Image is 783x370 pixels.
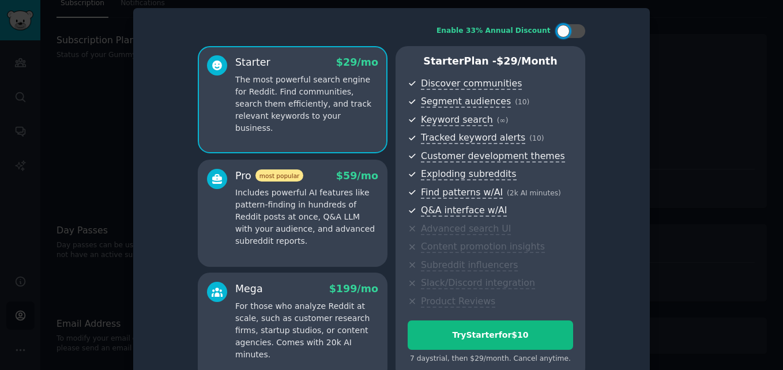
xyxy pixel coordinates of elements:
[421,259,518,271] span: Subreddit influencers
[421,296,495,308] span: Product Reviews
[336,56,378,68] span: $ 29 /mo
[235,55,270,70] div: Starter
[235,169,303,183] div: Pro
[421,114,493,126] span: Keyword search
[408,329,573,341] div: Try Starter for $10
[235,300,378,361] p: For those who analyze Reddit at scale, such as customer research firms, startup studios, or conte...
[408,320,573,350] button: TryStarterfor$10
[421,187,503,199] span: Find patterns w/AI
[421,205,507,217] span: Q&A interface w/AI
[421,277,535,289] span: Slack/Discord integration
[421,78,522,90] span: Discover communities
[421,150,565,163] span: Customer development themes
[329,283,378,295] span: $ 199 /mo
[235,282,263,296] div: Mega
[421,168,516,180] span: Exploding subreddits
[529,134,544,142] span: ( 10 )
[421,241,545,253] span: Content promotion insights
[408,354,573,364] div: 7 days trial, then $ 29 /month . Cancel anytime.
[515,98,529,106] span: ( 10 )
[507,189,561,197] span: ( 2k AI minutes )
[235,187,378,247] p: Includes powerful AI features like pattern-finding in hundreds of Reddit posts at once, Q&A LLM w...
[436,26,551,36] div: Enable 33% Annual Discount
[235,74,378,134] p: The most powerful search engine for Reddit. Find communities, search them efficiently, and track ...
[497,116,509,124] span: ( ∞ )
[496,55,558,67] span: $ 29 /month
[421,223,511,235] span: Advanced search UI
[421,96,511,108] span: Segment audiences
[421,132,525,144] span: Tracked keyword alerts
[408,54,573,69] p: Starter Plan -
[255,169,304,182] span: most popular
[336,170,378,182] span: $ 59 /mo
